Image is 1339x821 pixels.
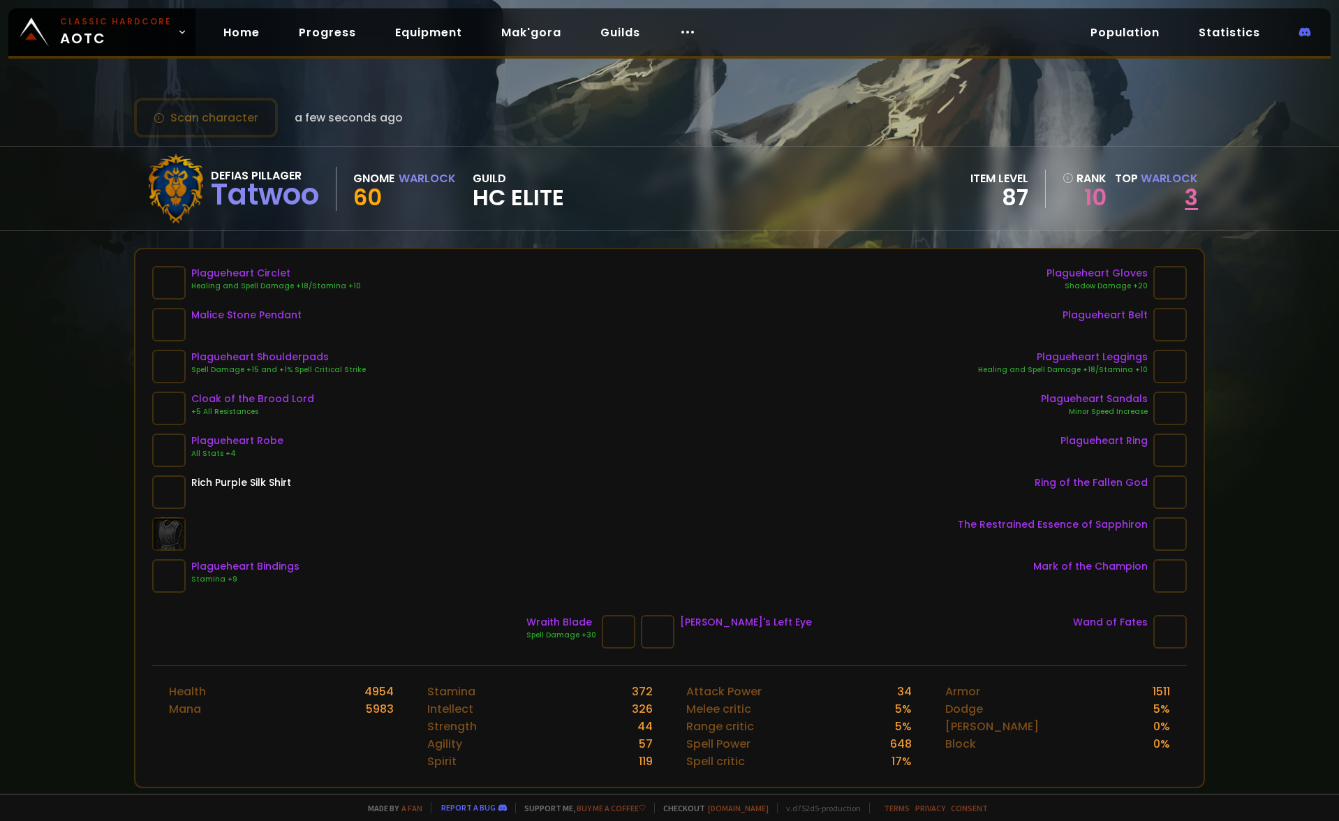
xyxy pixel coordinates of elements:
[1153,475,1187,509] img: item-21709
[1153,615,1187,649] img: item-22820
[945,700,983,718] div: Dodge
[978,364,1148,376] div: Healing and Spell Damage +18/Stamina +10
[152,392,186,425] img: item-19378
[686,700,751,718] div: Melee critic
[1153,350,1187,383] img: item-22505
[526,615,596,630] div: Wraith Blade
[577,803,646,813] a: Buy me a coffee
[1060,434,1148,448] div: Plagueheart Ring
[708,803,769,813] a: [DOMAIN_NAME]
[680,615,812,630] div: [PERSON_NAME]'s Left Eye
[1153,308,1187,341] img: item-22510
[1153,266,1187,299] img: item-22509
[1188,18,1271,47] a: Statistics
[945,683,980,700] div: Armor
[632,700,653,718] div: 326
[1153,700,1170,718] div: 5 %
[639,753,653,770] div: 119
[632,683,653,700] div: 372
[637,718,653,735] div: 44
[152,266,186,299] img: item-22506
[169,683,206,700] div: Health
[152,308,186,341] img: item-22943
[191,448,283,459] div: All Stats +4
[360,803,422,813] span: Made by
[602,615,635,649] img: item-22807
[191,266,361,281] div: Plagueheart Circlet
[1153,434,1187,467] img: item-23063
[915,803,945,813] a: Privacy
[211,167,319,184] div: Defias Pillager
[945,718,1039,735] div: [PERSON_NAME]
[473,170,564,208] div: guild
[353,170,394,187] div: Gnome
[364,683,394,700] div: 4954
[1079,18,1171,47] a: Population
[970,170,1028,187] div: item level
[1153,683,1170,700] div: 1511
[1063,170,1107,187] div: rank
[401,803,422,813] a: a fan
[353,182,382,213] span: 60
[490,18,572,47] a: Mak'gora
[427,753,457,770] div: Spirit
[152,475,186,509] img: item-4335
[895,700,912,718] div: 5 %
[211,184,319,205] div: Tatwoo
[212,18,271,47] a: Home
[1035,475,1148,490] div: Ring of the Fallen God
[945,735,976,753] div: Block
[890,735,912,753] div: 648
[686,683,762,700] div: Attack Power
[295,109,403,126] span: a few seconds ago
[970,187,1028,208] div: 87
[1153,392,1187,425] img: item-22508
[366,700,394,718] div: 5983
[1153,559,1187,593] img: item-23207
[152,434,186,467] img: item-22504
[1046,266,1148,281] div: Plagueheart Gloves
[191,475,291,490] div: Rich Purple Silk Shirt
[134,98,278,138] button: Scan character
[191,434,283,448] div: Plagueheart Robe
[639,735,653,753] div: 57
[1185,182,1198,213] a: 3
[60,15,172,49] span: AOTC
[641,615,674,649] img: item-23049
[777,803,861,813] span: v. d752d5 - production
[884,803,910,813] a: Terms
[654,803,769,813] span: Checkout
[892,753,912,770] div: 17 %
[384,18,473,47] a: Equipment
[1153,718,1170,735] div: 0 %
[1046,281,1148,292] div: Shadow Damage +20
[191,281,361,292] div: Healing and Spell Damage +18/Stamina +10
[1041,406,1148,417] div: Minor Speed Increase
[191,559,299,574] div: Plagueheart Bindings
[1141,170,1198,186] span: Warlock
[1063,308,1148,323] div: Plagueheart Belt
[686,735,750,753] div: Spell Power
[515,803,646,813] span: Support me,
[191,392,314,406] div: Cloak of the Brood Lord
[1073,615,1148,630] div: Wand of Fates
[8,8,195,56] a: Classic HardcoreAOTC
[191,308,302,323] div: Malice Stone Pendant
[686,753,745,770] div: Spell critic
[191,406,314,417] div: +5 All Resistances
[951,803,988,813] a: Consent
[399,170,456,187] div: Warlock
[895,718,912,735] div: 5 %
[152,350,186,383] img: item-22507
[60,15,172,28] small: Classic Hardcore
[288,18,367,47] a: Progress
[958,517,1148,532] div: The Restrained Essence of Sapphiron
[427,700,473,718] div: Intellect
[978,350,1148,364] div: Plagueheart Leggings
[1063,187,1107,208] a: 10
[1041,392,1148,406] div: Plagueheart Sandals
[191,364,366,376] div: Spell Damage +15 and +1% Spell Critical Strike
[427,683,475,700] div: Stamina
[191,350,366,364] div: Plagueheart Shoulderpads
[441,802,496,813] a: Report a bug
